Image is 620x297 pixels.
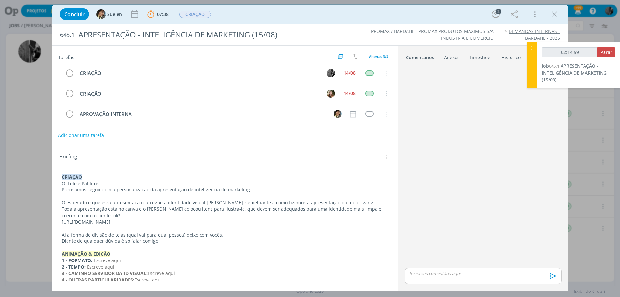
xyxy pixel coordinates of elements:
[344,71,356,75] div: 14/08
[549,63,559,69] span: 645.1
[491,9,501,19] button: 2
[353,54,357,59] img: arrow-down-up.svg
[60,8,89,20] button: Concluir
[179,11,211,18] span: CRIAÇÃO
[77,69,321,77] div: CRIAÇÃO
[369,54,388,59] span: Abertas 3/3
[62,219,388,225] p: [URL][DOMAIN_NAME]
[326,89,336,98] button: L
[344,91,356,96] div: 14/08
[62,277,134,283] strong: 4 - OUTRAS PARTICULARIDADES:
[77,90,321,98] div: CRIAÇÃO
[542,63,607,83] a: Job645.1APRESENTAÇÃO - INTELIGÊNCIA DE MARKETING (15/08)
[76,27,349,43] div: APRESENTAÇÃO - INTELIGÊNCIA DE MARKETING (15/08)
[58,130,104,141] button: Adicionar uma tarefa
[62,238,388,244] p: Diante de qualquer dúvida é só falar comigo!
[62,257,92,263] strong: 1 - FORMATO:
[62,206,388,219] p: Toda a apresentação está no canva e o [PERSON_NAME] colocou itens para ilustrá-la, que devem ser ...
[64,12,85,17] span: Concluir
[327,69,335,77] img: P
[62,186,388,193] p: Precisamos seguir com a personalização da apresentação de inteligência de marketing.
[134,277,162,283] span: Escreva aqui
[96,9,106,19] img: S
[52,5,568,291] div: dialog
[501,51,521,61] a: Histórico
[326,68,336,78] button: P
[96,9,122,19] button: SSuelen
[444,54,460,61] div: Anexos
[600,49,612,55] span: Parar
[509,28,560,41] a: DEMANDAS INTERNAS - BARDAHL - 2025
[327,90,335,98] img: L
[333,109,342,119] button: S
[87,264,114,270] span: Escreve aqui
[157,11,169,17] span: 07:38
[77,110,327,118] div: APROVAÇÃO INTERNA
[469,51,492,61] a: Timesheet
[60,31,75,38] span: 645.1
[597,47,615,57] button: Parar
[406,51,435,61] a: Comentários
[62,180,388,187] p: Oi Lelê e Pablitos
[542,63,607,83] span: APRESENTAÇÃO - INTELIGÊNCIA DE MARKETING (15/08)
[62,264,86,270] strong: 2 - TEMPO:
[62,174,82,180] strong: CRIAÇÃO
[59,153,77,161] span: Briefing
[334,110,342,118] img: S
[62,251,110,257] strong: ANIMAÇÃO & EDICÃO
[107,12,122,16] span: Suelen
[148,270,175,276] span: Escreve aqui
[62,270,148,276] strong: 3 - CAMINHO SERVIDOR DA ID VISUAL:
[179,10,211,18] button: CRIAÇÃO
[62,232,388,238] p: Aí a forma de divisão de telas (qual vai para qual pessoa) deixo com vocês.
[62,199,388,206] p: O esperado é que essa apresentação carregue a identidade visual [PERSON_NAME], semelhante a como ...
[58,53,74,60] span: Tarefas
[371,28,494,41] a: PROMAX / BARDAHL - PROMAX PRODUTOS MÁXIMOS S/A INDÚSTRIA E COMÉRCIO
[146,9,170,19] button: 07:38
[496,9,501,14] div: 2
[94,257,121,263] span: Escreve aqui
